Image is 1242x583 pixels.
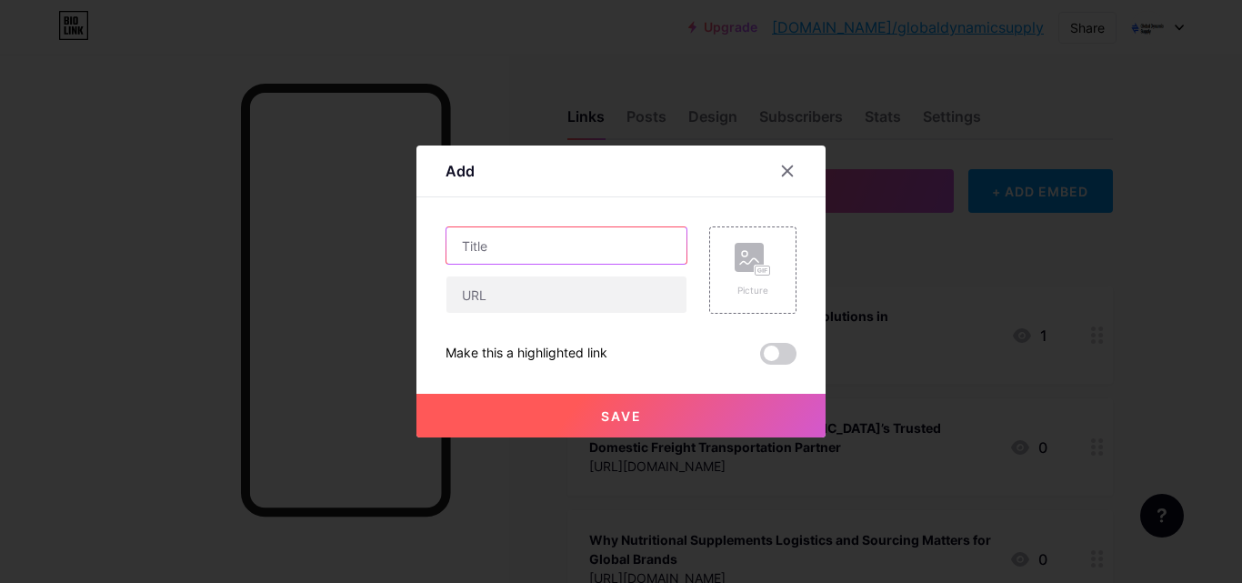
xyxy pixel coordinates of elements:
div: Picture [735,284,771,297]
span: Save [601,408,642,424]
input: URL [446,276,686,313]
div: Make this a highlighted link [446,343,607,365]
div: Add [446,160,475,182]
button: Save [416,394,826,437]
input: Title [446,227,686,264]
